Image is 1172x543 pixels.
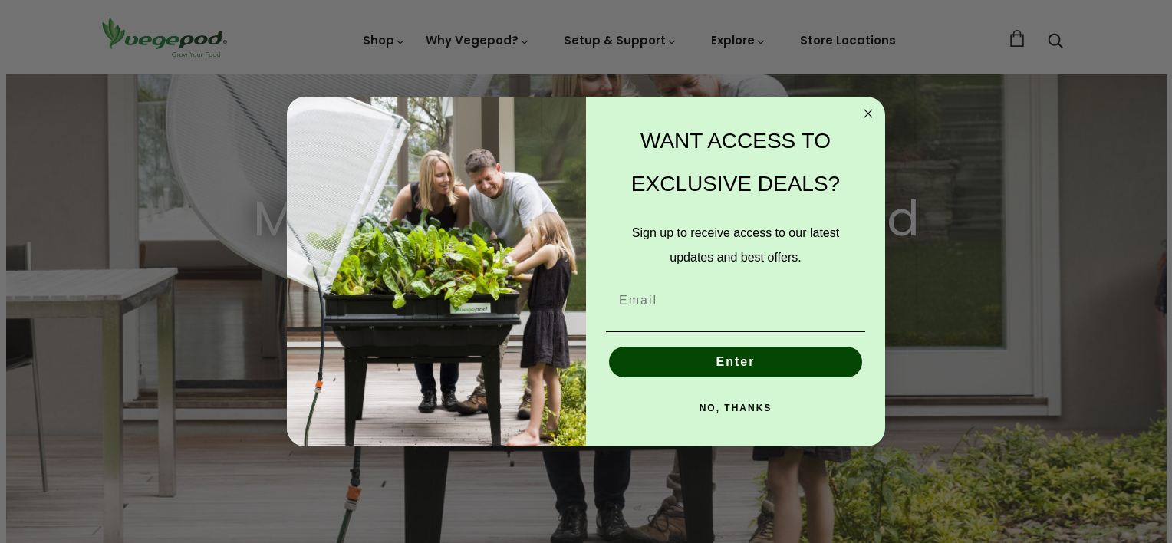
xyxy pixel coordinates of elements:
button: Close dialog [859,104,877,123]
img: e9d03583-1bb1-490f-ad29-36751b3212ff.jpeg [287,97,586,447]
button: NO, THANKS [606,393,865,423]
img: underline [606,331,865,332]
button: Enter [609,347,862,377]
span: Sign up to receive access to our latest updates and best offers. [632,226,839,264]
input: Email [606,285,865,316]
span: WANT ACCESS TO EXCLUSIVE DEALS? [631,129,840,196]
